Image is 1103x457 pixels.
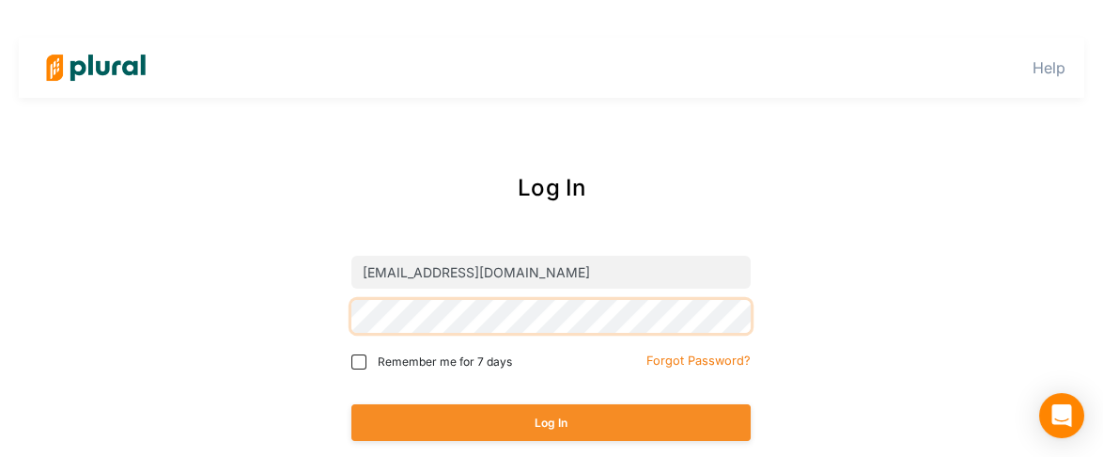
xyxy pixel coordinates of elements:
div: Open Intercom Messenger [1039,393,1084,438]
span: Remember me for 7 days [378,354,512,370]
a: Forgot Password? [646,350,751,369]
button: Log In [351,404,751,441]
input: Remember me for 7 days [351,355,366,370]
small: Forgot Password? [646,354,751,368]
a: Help [1033,58,1065,77]
input: Email address [351,256,751,289]
div: Log In [286,171,818,205]
img: Logo for Plural [30,35,162,101]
